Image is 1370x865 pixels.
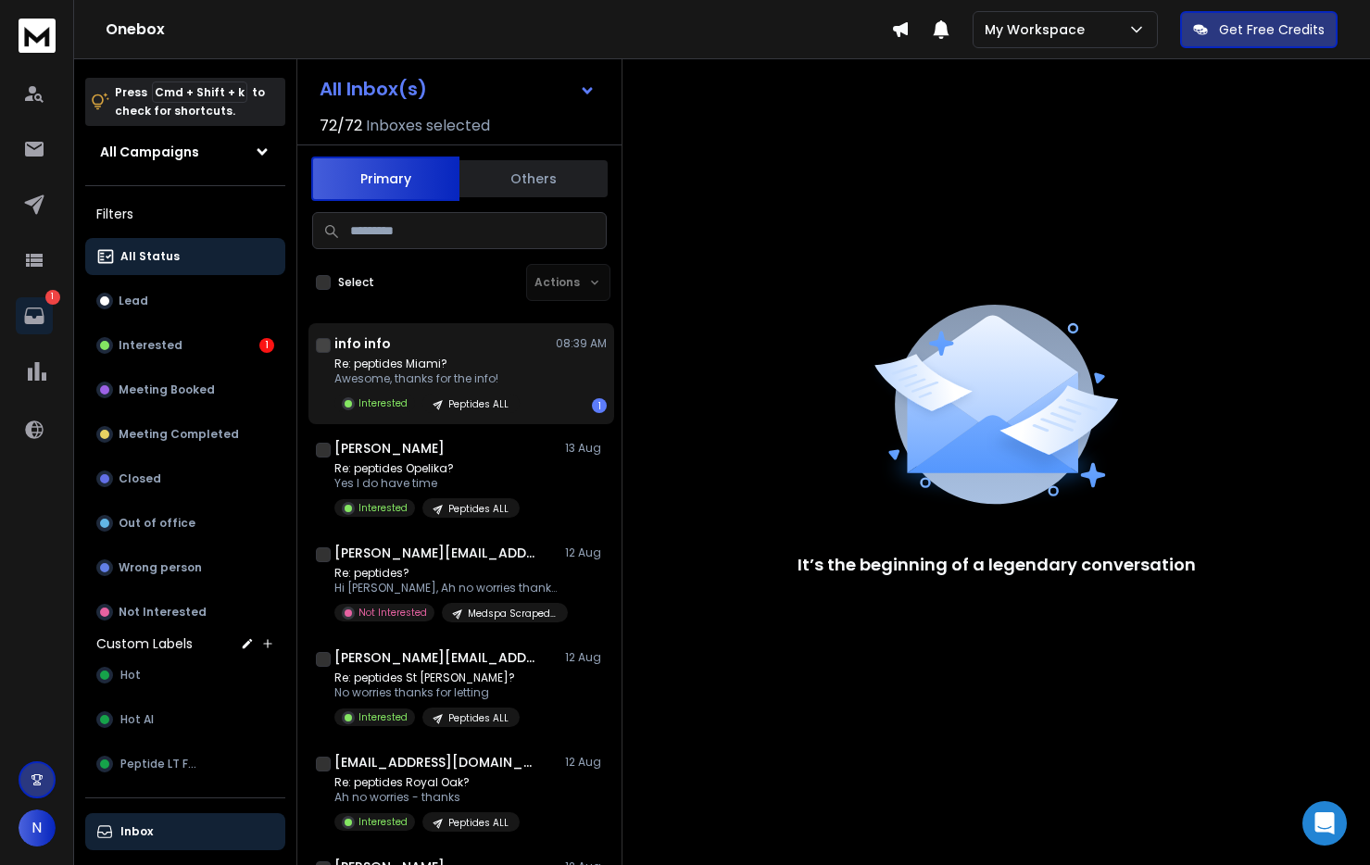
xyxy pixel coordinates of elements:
button: Lead [85,282,285,320]
button: Get Free Credits [1180,11,1338,48]
button: Out of office [85,505,285,542]
h1: [PERSON_NAME][EMAIL_ADDRESS][DOMAIN_NAME] +1 [334,544,538,562]
div: v 4.0.25 [52,30,91,44]
p: 12 Aug [565,545,607,560]
p: Yes I do have time [334,476,520,491]
img: logo [19,19,56,53]
button: Hot [85,657,285,694]
button: Hot AI [85,701,285,738]
h3: Custom Labels [96,634,193,653]
p: Not Interested [119,605,207,620]
p: Closed [119,471,161,486]
div: Keywords by Traffic [205,109,312,121]
h1: [EMAIL_ADDRESS][DOMAIN_NAME] +1 [334,753,538,771]
p: Peptides ALL [448,502,509,516]
p: Interested [358,815,408,829]
span: Cmd + Shift + k [152,81,247,103]
p: Inbox [120,824,153,839]
p: Re: peptides Royal Oak? [334,775,520,790]
button: Inbox [85,813,285,850]
button: Not Interested [85,594,285,631]
p: Lead [119,294,148,308]
span: Hot AI [120,712,154,727]
button: All Inbox(s) [305,70,610,107]
button: Wrong person [85,549,285,586]
p: Meeting Completed [119,427,239,442]
p: Interested [119,338,182,353]
button: Peptide LT FUP [85,746,285,783]
p: Re: peptides Miami? [334,357,520,371]
img: tab_domain_overview_orange.svg [50,107,65,122]
span: Peptide LT FUP [120,757,201,771]
p: All Status [120,249,180,264]
a: 1 [16,297,53,334]
p: Re: peptides? [334,566,557,581]
p: It’s the beginning of a legendary conversation [798,552,1196,578]
button: Primary [311,157,459,201]
div: 1 [259,338,274,353]
div: Domain Overview [70,109,166,121]
p: Peptides ALL [448,711,509,725]
button: Interested1 [85,327,285,364]
div: Open Intercom Messenger [1302,801,1347,846]
p: 12 Aug [565,755,607,770]
p: Ah no worries - thanks [334,790,520,805]
img: tab_keywords_by_traffic_grey.svg [184,107,199,122]
p: Hi [PERSON_NAME], Ah no worries thanks [334,581,557,595]
div: Domain: [URL] [48,48,132,63]
span: Hot [120,668,141,683]
button: All Status [85,238,285,275]
p: Awesome, thanks for the info! [334,371,520,386]
p: Press to check for shortcuts. [115,83,265,120]
p: No worries thanks for letting [334,685,520,700]
button: Meeting Booked [85,371,285,408]
p: Re: peptides Opelika? [334,461,520,476]
p: Get Free Credits [1219,20,1325,39]
button: Others [459,158,608,199]
button: All Campaigns [85,133,285,170]
span: 72 / 72 [320,115,362,137]
button: N [19,809,56,846]
img: website_grey.svg [30,48,44,63]
p: 12 Aug [565,650,607,665]
p: Medspa Scraped WA OR AZ [GEOGRAPHIC_DATA] [468,607,557,621]
div: 1 [592,398,607,413]
button: Meeting Completed [85,416,285,453]
h1: Onebox [106,19,891,41]
p: Interested [358,710,408,724]
h1: info info [334,334,391,353]
p: Wrong person [119,560,202,575]
h3: Filters [85,201,285,227]
img: logo_orange.svg [30,30,44,44]
p: Re: peptides St [PERSON_NAME]? [334,671,520,685]
p: Not Interested [358,606,427,620]
p: 13 Aug [565,441,607,456]
p: Peptides ALL [448,816,509,830]
p: 1 [45,290,60,305]
p: My Workspace [985,20,1092,39]
label: Select [338,275,374,290]
h1: All Inbox(s) [320,80,427,98]
p: Out of office [119,516,195,531]
p: 08:39 AM [556,336,607,351]
p: Interested [358,396,408,410]
h1: [PERSON_NAME][EMAIL_ADDRESS][DOMAIN_NAME] +1 [334,648,538,667]
p: Interested [358,501,408,515]
h1: All Campaigns [100,143,199,161]
p: Meeting Booked [119,382,215,397]
h1: [PERSON_NAME] [334,439,445,458]
p: Peptides ALL [448,397,509,411]
h3: Inboxes selected [366,115,490,137]
button: Closed [85,460,285,497]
